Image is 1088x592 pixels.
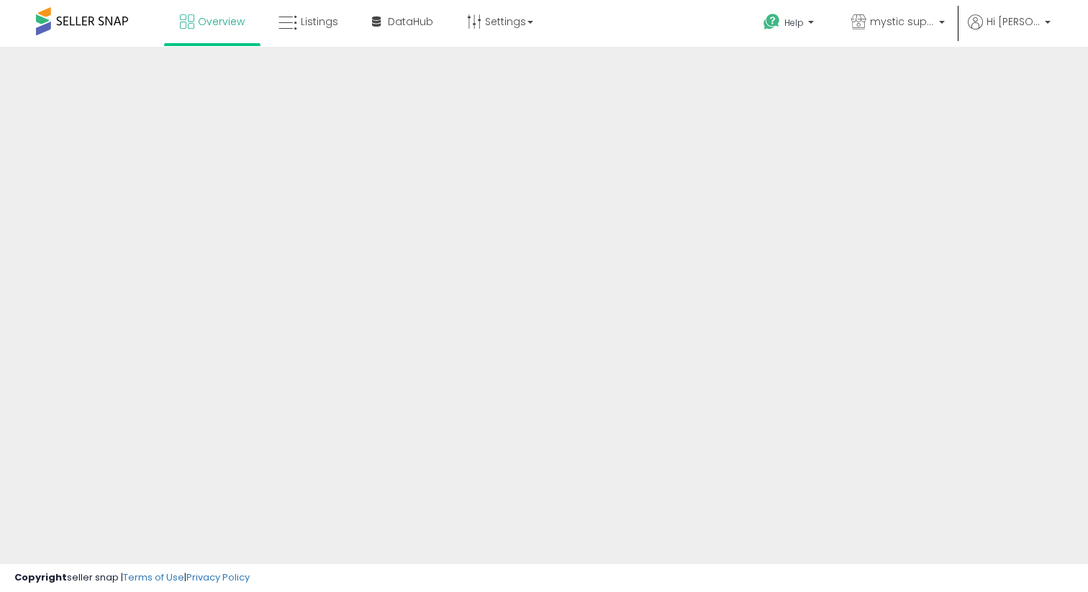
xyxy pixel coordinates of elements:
a: Privacy Policy [186,570,250,584]
a: Hi [PERSON_NAME] [968,14,1051,47]
div: seller snap | | [14,571,250,585]
span: Listings [301,14,338,29]
span: Hi [PERSON_NAME] [987,14,1041,29]
strong: Copyright [14,570,67,584]
span: Help [784,17,804,29]
i: Get Help [763,13,781,31]
a: Terms of Use [123,570,184,584]
span: DataHub [388,14,433,29]
span: mystic supply [870,14,935,29]
a: Help [752,2,828,47]
span: Overview [198,14,245,29]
